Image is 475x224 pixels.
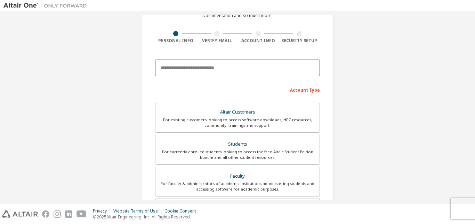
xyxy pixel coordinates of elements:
[65,210,72,218] img: linkedin.svg
[160,181,315,192] div: For faculty & administrators of academic institutions administering students and accessing softwa...
[155,84,320,95] div: Account Type
[160,171,315,181] div: Faculty
[160,107,315,117] div: Altair Customers
[160,139,315,149] div: Students
[196,38,238,44] div: Verify Email
[160,149,315,160] div: For currently enrolled students looking to access the free Altair Student Edition bundle and all ...
[42,210,49,218] img: facebook.svg
[2,210,38,218] img: altair_logo.svg
[3,2,90,9] img: Altair One
[113,208,164,214] div: Website Terms of Use
[155,38,196,44] div: Personal Info
[164,208,200,214] div: Cookie Consent
[93,214,200,220] p: © 2025 Altair Engineering, Inc. All Rights Reserved.
[237,38,279,44] div: Account Info
[93,208,113,214] div: Privacy
[54,210,61,218] img: instagram.svg
[160,117,315,128] div: For existing customers looking to access software downloads, HPC resources, community, trainings ...
[279,38,320,44] div: Security Setup
[77,210,87,218] img: youtube.svg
